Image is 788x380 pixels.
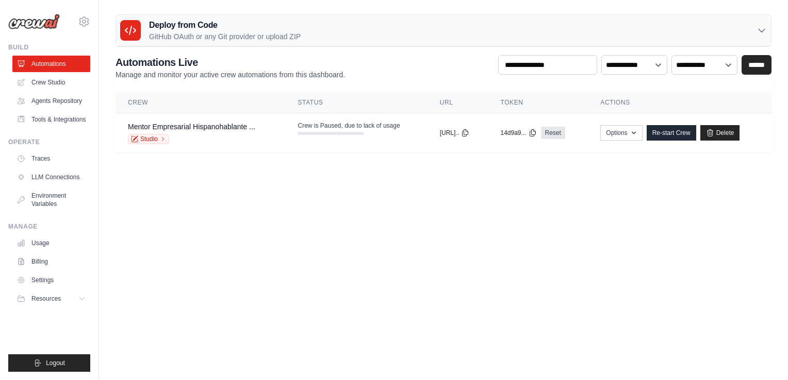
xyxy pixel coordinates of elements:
[12,111,90,128] a: Tools & Integrations
[8,43,90,51] div: Build
[12,235,90,251] a: Usage
[12,253,90,270] a: Billing
[285,92,427,113] th: Status
[8,222,90,231] div: Manage
[8,138,90,146] div: Operate
[12,56,90,72] a: Automations
[46,359,65,367] span: Logout
[600,125,642,141] button: Options
[12,74,90,91] a: Crew Studio
[116,55,345,70] h2: Automations Live
[12,150,90,167] a: Traces
[116,70,345,80] p: Manage and monitor your active crew automations from this dashboard.
[541,127,565,139] a: Reset
[12,290,90,307] button: Resources
[647,125,696,141] a: Re-start Crew
[12,169,90,185] a: LLM Connections
[12,93,90,109] a: Agents Repository
[428,92,488,113] th: URL
[149,31,301,42] p: GitHub OAuth or any Git provider or upload ZIP
[128,134,169,144] a: Studio
[488,92,588,113] th: Token
[8,14,60,29] img: Logo
[588,92,771,113] th: Actions
[8,354,90,372] button: Logout
[31,295,61,303] span: Resources
[500,129,536,137] button: 14d9a9...
[116,92,285,113] th: Crew
[12,272,90,288] a: Settings
[298,122,400,130] span: Crew is Paused, due to lack of usage
[12,187,90,212] a: Environment Variables
[700,125,740,141] a: Delete
[149,19,301,31] h3: Deploy from Code
[128,123,255,131] a: Mentor Empresarial Hispanohablante ...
